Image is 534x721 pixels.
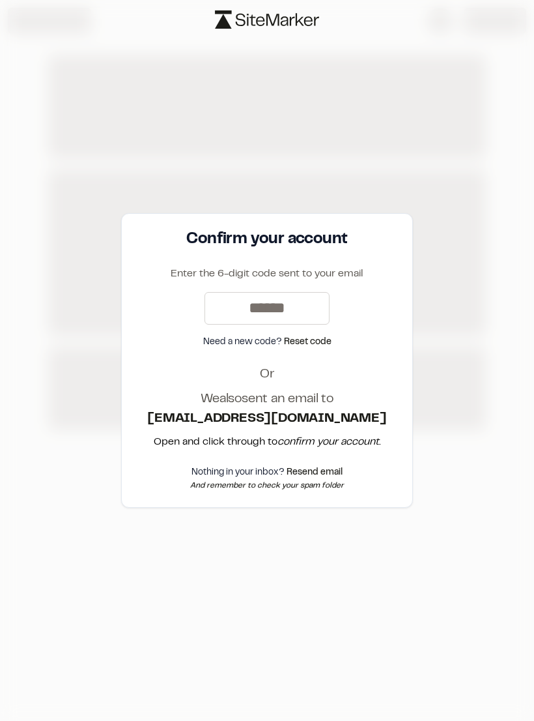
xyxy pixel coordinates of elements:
p: Enter the 6-digit code sent to your email [137,266,397,282]
strong: [EMAIL_ADDRESS][DOMAIN_NAME] [147,413,386,424]
div: Need a new code? [137,335,397,349]
em: confirm your account [277,437,379,447]
h1: We also sent an email to [137,390,397,429]
img: logo-black-rebrand.svg [215,10,319,29]
h3: Confirm your account [137,229,397,250]
div: And remember to check your spam folder [137,480,397,492]
h2: Or [137,365,397,385]
div: Nothing in your inbox? [137,465,397,480]
p: Open and click through to . [137,434,397,450]
button: Reset code [284,335,331,349]
button: Resend email [287,465,343,480]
